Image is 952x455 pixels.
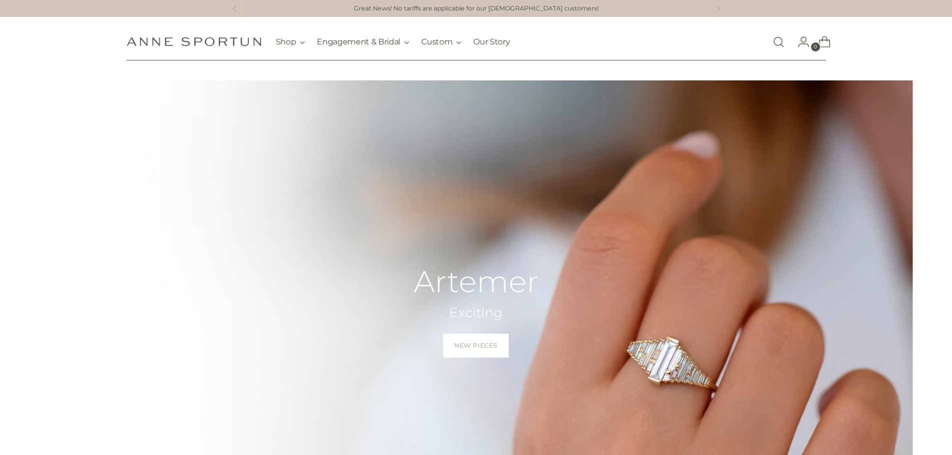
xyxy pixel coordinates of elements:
[790,32,810,52] a: Go to the account page
[769,32,789,52] a: Open search modal
[276,31,305,53] button: Shop
[811,32,831,52] a: Open cart modal
[354,4,599,13] a: Great News! No tariffs are applicable for our [DEMOGRAPHIC_DATA] customers!
[473,31,510,53] a: Our Story
[454,341,498,350] span: New Pieces
[414,265,539,298] h2: Artemer
[126,37,261,46] a: Anne Sportun Fine Jewellery
[317,31,409,53] button: Engagement & Bridal
[811,42,820,51] span: 0
[421,31,461,53] button: Custom
[414,304,539,322] h2: Exciting
[443,334,509,358] a: New Pieces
